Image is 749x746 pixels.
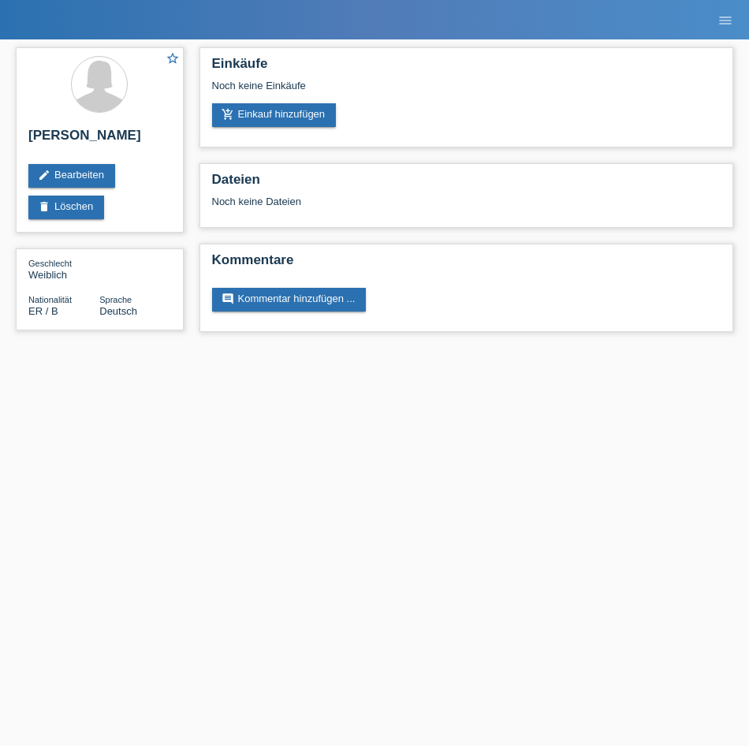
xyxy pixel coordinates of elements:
div: Noch keine Einkäufe [212,80,721,103]
i: menu [717,13,733,28]
span: Deutsch [99,305,137,317]
a: deleteLöschen [28,196,104,219]
i: delete [38,200,50,213]
i: star_border [166,51,180,65]
i: edit [38,169,50,181]
a: menu [710,15,741,24]
i: comment [222,293,234,305]
span: Sprache [99,295,132,304]
h2: Dateien [212,172,721,196]
a: editBearbeiten [28,164,115,188]
div: Noch keine Dateien [212,196,574,207]
h2: Einkäufe [212,56,721,80]
a: star_border [166,51,180,68]
h2: Kommentare [212,252,721,276]
span: Geschlecht [28,259,72,268]
i: add_shopping_cart [222,108,234,121]
a: add_shopping_cartEinkauf hinzufügen [212,103,337,127]
h2: [PERSON_NAME] [28,128,171,151]
span: Eritrea / B / 31.03.2010 [28,305,58,317]
a: commentKommentar hinzufügen ... [212,288,367,311]
span: Nationalität [28,295,72,304]
div: Weiblich [28,257,99,281]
